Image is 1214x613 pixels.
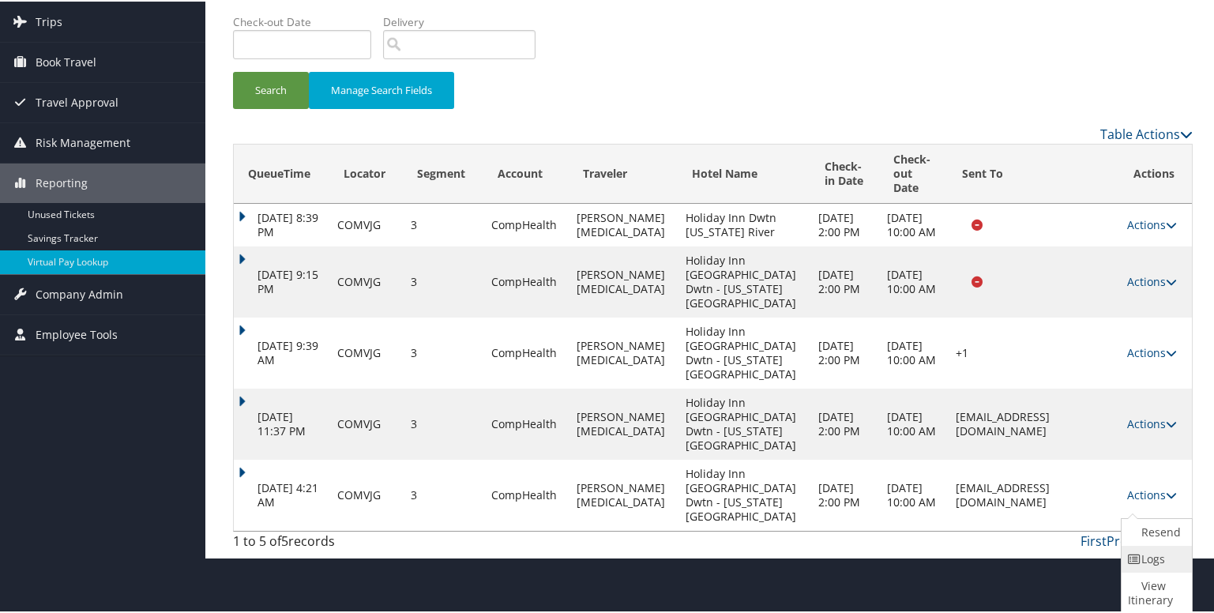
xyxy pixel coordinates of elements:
[569,458,678,529] td: [PERSON_NAME][MEDICAL_DATA]
[879,458,948,529] td: [DATE] 10:00 AM
[1081,531,1107,548] a: First
[329,387,403,458] td: COMVJG
[810,316,879,387] td: [DATE] 2:00 PM
[948,316,1118,387] td: +1
[678,245,810,316] td: Holiday Inn [GEOGRAPHIC_DATA] Dwtn - [US_STATE][GEOGRAPHIC_DATA]
[1127,415,1177,430] a: Actions
[234,316,329,387] td: [DATE] 9:39 AM
[483,202,569,245] td: CompHealth
[329,316,403,387] td: COMVJG
[403,316,483,387] td: 3
[1122,517,1188,544] a: Resend
[678,387,810,458] td: Holiday Inn [GEOGRAPHIC_DATA] Dwtn - [US_STATE][GEOGRAPHIC_DATA]
[234,143,329,202] th: QueueTime: activate to sort column ascending
[569,143,678,202] th: Traveler: activate to sort column ascending
[36,1,62,40] span: Trips
[234,387,329,458] td: [DATE] 11:37 PM
[329,143,403,202] th: Locator: activate to sort column ascending
[569,387,678,458] td: [PERSON_NAME][MEDICAL_DATA]
[483,458,569,529] td: CompHealth
[309,70,454,107] button: Manage Search Fields
[233,13,383,28] label: Check-out Date
[1122,544,1188,571] a: Logs
[1107,531,1133,548] a: Prev
[810,245,879,316] td: [DATE] 2:00 PM
[403,458,483,529] td: 3
[1127,273,1177,288] a: Actions
[36,273,123,313] span: Company Admin
[36,81,118,121] span: Travel Approval
[281,531,288,548] span: 5
[948,458,1118,529] td: [EMAIL_ADDRESS][DOMAIN_NAME]
[879,202,948,245] td: [DATE] 10:00 AM
[1127,486,1177,501] a: Actions
[678,143,810,202] th: Hotel Name: activate to sort column ascending
[483,387,569,458] td: CompHealth
[678,458,810,529] td: Holiday Inn [GEOGRAPHIC_DATA] Dwtn - [US_STATE][GEOGRAPHIC_DATA]
[483,316,569,387] td: CompHealth
[810,202,879,245] td: [DATE] 2:00 PM
[403,387,483,458] td: 3
[569,316,678,387] td: [PERSON_NAME][MEDICAL_DATA]
[810,143,879,202] th: Check-in Date: activate to sort column ascending
[810,387,879,458] td: [DATE] 2:00 PM
[879,143,948,202] th: Check-out Date: activate to sort column ascending
[810,458,879,529] td: [DATE] 2:00 PM
[948,143,1118,202] th: Sent To: activate to sort column descending
[36,122,130,161] span: Risk Management
[329,458,403,529] td: COMVJG
[234,245,329,316] td: [DATE] 9:15 PM
[233,530,455,557] div: 1 to 5 of records
[948,387,1118,458] td: [EMAIL_ADDRESS][DOMAIN_NAME]
[1100,124,1193,141] a: Table Actions
[569,245,678,316] td: [PERSON_NAME][MEDICAL_DATA]
[1127,216,1177,231] a: Actions
[483,245,569,316] td: CompHealth
[678,202,810,245] td: Holiday Inn Dwtn [US_STATE] River
[879,245,948,316] td: [DATE] 10:00 AM
[483,143,569,202] th: Account: activate to sort column ascending
[329,202,403,245] td: COMVJG
[383,13,547,28] label: Delivery
[403,202,483,245] td: 3
[1127,344,1177,359] a: Actions
[879,316,948,387] td: [DATE] 10:00 AM
[879,387,948,458] td: [DATE] 10:00 AM
[403,245,483,316] td: 3
[1122,571,1188,612] a: View Itinerary
[233,70,309,107] button: Search
[234,458,329,529] td: [DATE] 4:21 AM
[234,202,329,245] td: [DATE] 8:39 PM
[329,245,403,316] td: COMVJG
[569,202,678,245] td: [PERSON_NAME][MEDICAL_DATA]
[678,316,810,387] td: Holiday Inn [GEOGRAPHIC_DATA] Dwtn - [US_STATE][GEOGRAPHIC_DATA]
[1119,143,1192,202] th: Actions
[36,41,96,81] span: Book Travel
[36,314,118,353] span: Employee Tools
[36,162,88,201] span: Reporting
[403,143,483,202] th: Segment: activate to sort column ascending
